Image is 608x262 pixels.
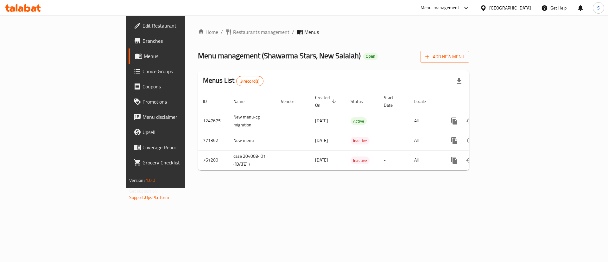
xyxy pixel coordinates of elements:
[292,28,294,36] li: /
[198,92,513,170] table: enhanced table
[462,153,477,168] button: Change Status
[129,18,228,33] a: Edit Restaurant
[144,52,223,60] span: Menus
[452,73,467,89] div: Export file
[129,176,145,184] span: Version:
[363,53,378,60] div: Open
[462,133,477,148] button: Change Status
[425,53,464,61] span: Add New Menu
[129,140,228,155] a: Coverage Report
[142,159,223,166] span: Grocery Checklist
[597,4,600,11] span: S
[129,79,228,94] a: Coupons
[129,193,169,201] a: Support.OpsPlatform
[351,157,370,164] span: Inactive
[129,33,228,48] a: Branches
[129,109,228,125] a: Menu disclaimer
[363,54,378,59] span: Open
[351,118,367,125] span: Active
[315,117,328,125] span: [DATE]
[142,22,223,29] span: Edit Restaurant
[447,153,462,168] button: more
[384,94,402,109] span: Start Date
[225,28,289,36] a: Restaurants management
[351,137,370,144] span: Inactive
[228,111,276,131] td: New menu-cg migration
[409,150,442,170] td: All
[228,131,276,150] td: New menu
[421,4,459,12] div: Menu-management
[129,125,228,140] a: Upsell
[129,48,228,64] a: Menus
[442,92,513,111] th: Actions
[142,98,223,105] span: Promotions
[414,98,434,105] span: Locale
[281,98,302,105] span: Vendor
[203,76,263,86] h2: Menus List
[489,4,531,11] div: [GEOGRAPHIC_DATA]
[237,78,263,84] span: 3 record(s)
[379,150,409,170] td: -
[142,113,223,121] span: Menu disclaimer
[142,128,223,136] span: Upsell
[315,156,328,164] span: [DATE]
[379,131,409,150] td: -
[203,98,215,105] span: ID
[315,94,338,109] span: Created On
[129,187,158,195] span: Get support on:
[409,131,442,150] td: All
[142,83,223,90] span: Coupons
[351,98,371,105] span: Status
[142,144,223,151] span: Coverage Report
[198,28,469,36] nav: breadcrumb
[233,98,253,105] span: Name
[409,111,442,131] td: All
[236,76,264,86] div: Total records count
[351,157,370,164] div: Inactive
[146,176,155,184] span: 1.0.0
[228,150,276,170] td: case 204008401 ([DATE] )
[233,28,289,36] span: Restaurants management
[462,113,477,129] button: Change Status
[304,28,319,36] span: Menus
[447,113,462,129] button: more
[351,117,367,125] div: Active
[447,133,462,148] button: more
[129,94,228,109] a: Promotions
[198,48,361,63] span: Menu management ( Shawarma Stars, New Salalah )
[129,64,228,79] a: Choice Groups
[129,155,228,170] a: Grocery Checklist
[142,67,223,75] span: Choice Groups
[420,51,469,63] button: Add New Menu
[142,37,223,45] span: Branches
[379,111,409,131] td: -
[315,136,328,144] span: [DATE]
